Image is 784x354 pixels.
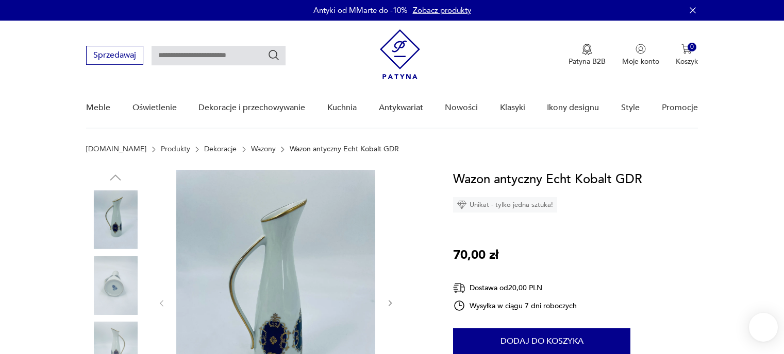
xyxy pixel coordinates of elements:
img: Patyna - sklep z meblami i dekoracjami vintage [380,29,420,79]
a: Nowości [445,88,478,128]
div: Dostawa od 20,00 PLN [453,281,577,294]
a: Zobacz produkty [413,5,471,15]
button: Patyna B2B [569,44,606,66]
a: Kuchnia [327,88,357,128]
button: Szukaj [268,49,280,61]
p: Koszyk [676,57,698,66]
p: Antyki od MMarte do -10% [313,5,408,15]
a: Wazony [251,145,276,153]
a: Promocje [662,88,698,128]
a: Ikonka użytkownikaMoje konto [622,44,659,66]
a: Dekoracje i przechowywanie [198,88,305,128]
a: Ikona medaluPatyna B2B [569,44,606,66]
iframe: Smartsupp widget button [749,313,778,342]
a: Antykwariat [379,88,423,128]
div: Wysyłka w ciągu 7 dni roboczych [453,299,577,312]
a: Klasyki [500,88,525,128]
p: Moje konto [622,57,659,66]
button: Dodaj do koszyka [453,328,630,354]
a: Meble [86,88,110,128]
a: Style [621,88,640,128]
img: Ikona medalu [582,44,592,55]
p: 70,00 zł [453,245,498,265]
img: Ikona diamentu [457,200,466,209]
a: Produkty [161,145,190,153]
p: Wazon antyczny Echt Kobalt GDR [290,145,399,153]
img: Zdjęcie produktu Wazon antyczny Echt Kobalt GDR [86,190,145,249]
a: Sprzedawaj [86,52,143,60]
img: Ikona koszyka [681,44,692,54]
img: Ikonka użytkownika [636,44,646,54]
button: Moje konto [622,44,659,66]
img: Ikona dostawy [453,281,465,294]
p: Patyna B2B [569,57,606,66]
a: Dekoracje [204,145,237,153]
a: [DOMAIN_NAME] [86,145,146,153]
div: 0 [688,43,696,51]
button: 0Koszyk [676,44,698,66]
img: Zdjęcie produktu Wazon antyczny Echt Kobalt GDR [86,256,145,315]
div: Unikat - tylko jedna sztuka! [453,197,557,213]
button: Sprzedawaj [86,46,143,65]
h1: Wazon antyczny Echt Kobalt GDR [453,170,642,189]
a: Oświetlenie [132,88,177,128]
a: Ikony designu [547,88,599,128]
